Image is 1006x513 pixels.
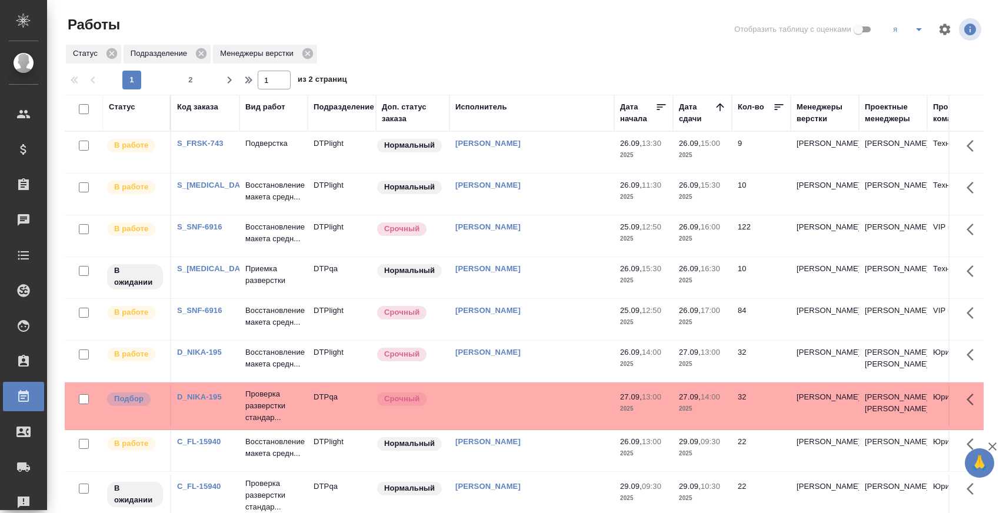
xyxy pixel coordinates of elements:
[384,181,435,193] p: Нормальный
[797,263,853,275] p: [PERSON_NAME]
[734,24,851,35] span: Отобразить таблицу с оценками
[797,101,853,125] div: Менеджеры верстки
[679,191,726,203] p: 2025
[960,430,988,458] button: Здесь прячутся важные кнопки
[620,358,667,370] p: 2025
[177,101,218,113] div: Код заказа
[865,391,921,415] p: [PERSON_NAME], [PERSON_NAME]
[642,392,661,401] p: 13:00
[859,430,927,471] td: [PERSON_NAME]
[927,385,995,427] td: Юридический
[73,48,102,59] p: Статус
[177,264,264,273] a: S_[MEDICAL_DATA]-36
[114,223,148,235] p: В работе
[620,317,667,328] p: 2025
[245,263,302,287] p: Приемка разверстки
[245,138,302,149] p: Подверстка
[679,275,726,287] p: 2025
[382,101,444,125] div: Доп. статус заказа
[620,448,667,459] p: 2025
[927,215,995,256] td: VIP клиенты
[245,101,285,113] div: Вид работ
[620,222,642,231] p: 25.09,
[177,306,222,315] a: S_SNF-6916
[927,257,995,298] td: Технический
[455,306,521,315] a: [PERSON_NAME]
[109,101,135,113] div: Статус
[970,451,990,475] span: 🙏
[106,179,164,195] div: Исполнитель выполняет работу
[642,139,661,148] p: 13:30
[642,264,661,273] p: 15:30
[181,71,200,89] button: 2
[620,191,667,203] p: 2025
[679,348,701,357] p: 27.09,
[106,391,164,407] div: Можно подбирать исполнителей
[620,348,642,357] p: 26.09,
[701,482,720,491] p: 10:30
[114,393,144,405] p: Подбор
[620,482,642,491] p: 29.09,
[620,139,642,148] p: 26.09,
[738,101,764,113] div: Кол-во
[620,392,642,401] p: 27.09,
[679,482,701,491] p: 29.09,
[865,101,921,125] div: Проектные менеджеры
[859,257,927,298] td: [PERSON_NAME]
[642,482,661,491] p: 09:30
[384,139,435,151] p: Нормальный
[308,385,376,427] td: DTPqa
[859,299,927,340] td: [PERSON_NAME]
[960,257,988,285] button: Здесь прячутся важные кнопки
[308,257,376,298] td: DTPqa
[245,305,302,328] p: Восстановление макета средн...
[106,305,164,321] div: Исполнитель выполняет работу
[797,436,853,448] p: [PERSON_NAME]
[701,264,720,273] p: 16:30
[797,179,853,191] p: [PERSON_NAME]
[859,174,927,215] td: [PERSON_NAME]
[620,492,667,504] p: 2025
[384,438,435,449] p: Нормальный
[960,299,988,327] button: Здесь прячутся важные кнопки
[314,101,374,113] div: Подразделение
[679,403,726,415] p: 2025
[106,263,164,291] div: Исполнитель назначен, приступать к работе пока рано
[732,430,791,471] td: 22
[620,181,642,189] p: 26.09,
[927,299,995,340] td: VIP клиенты
[960,475,988,503] button: Здесь прячутся важные кнопки
[455,264,521,273] a: [PERSON_NAME]
[960,341,988,369] button: Здесь прячутся важные кнопки
[679,139,701,148] p: 26.09,
[114,438,148,449] p: В работе
[455,139,521,148] a: [PERSON_NAME]
[797,305,853,317] p: [PERSON_NAME]
[679,149,726,161] p: 2025
[732,341,791,382] td: 32
[732,299,791,340] td: 84
[732,257,791,298] td: 10
[732,132,791,173] td: 9
[679,492,726,504] p: 2025
[384,482,435,494] p: Нормальный
[620,403,667,415] p: 2025
[114,139,148,151] p: В работе
[797,391,853,403] p: [PERSON_NAME]
[384,307,419,318] p: Срочный
[65,15,120,34] span: Работы
[679,101,714,125] div: Дата сдачи
[927,430,995,471] td: Юридический
[884,20,931,39] div: split button
[245,478,302,513] p: Проверка разверстки стандар...
[106,138,164,154] div: Исполнитель выполняет работу
[701,139,720,148] p: 15:00
[797,221,853,233] p: [PERSON_NAME]
[106,481,164,508] div: Исполнитель назначен, приступать к работе пока рано
[960,385,988,414] button: Здесь прячутся важные кнопки
[679,448,726,459] p: 2025
[927,174,995,215] td: Технический
[213,45,317,64] div: Менеджеры верстки
[933,101,990,125] div: Проектная команда
[177,222,222,231] a: S_SNF-6916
